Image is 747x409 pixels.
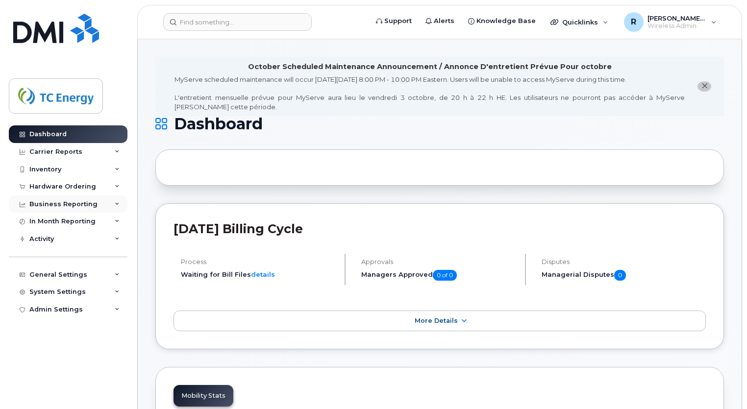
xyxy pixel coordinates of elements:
[174,117,263,131] span: Dashboard
[697,81,711,92] button: close notification
[174,221,706,236] h2: [DATE] Billing Cycle
[614,270,626,281] span: 0
[542,270,706,281] h5: Managerial Disputes
[181,270,336,279] li: Waiting for Bill Files
[542,258,706,265] h4: Disputes
[251,270,275,278] a: details
[248,62,612,72] div: October Scheduled Maintenance Announcement / Annonce D'entretient Prévue Pour octobre
[174,75,685,111] div: MyServe scheduled maintenance will occur [DATE][DATE] 8:00 PM - 10:00 PM Eastern. Users will be u...
[361,270,517,281] h5: Managers Approved
[415,317,458,324] span: More Details
[361,258,517,265] h4: Approvals
[181,258,336,265] h4: Process
[704,366,740,402] iframe: Messenger Launcher
[433,270,457,281] span: 0 of 0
